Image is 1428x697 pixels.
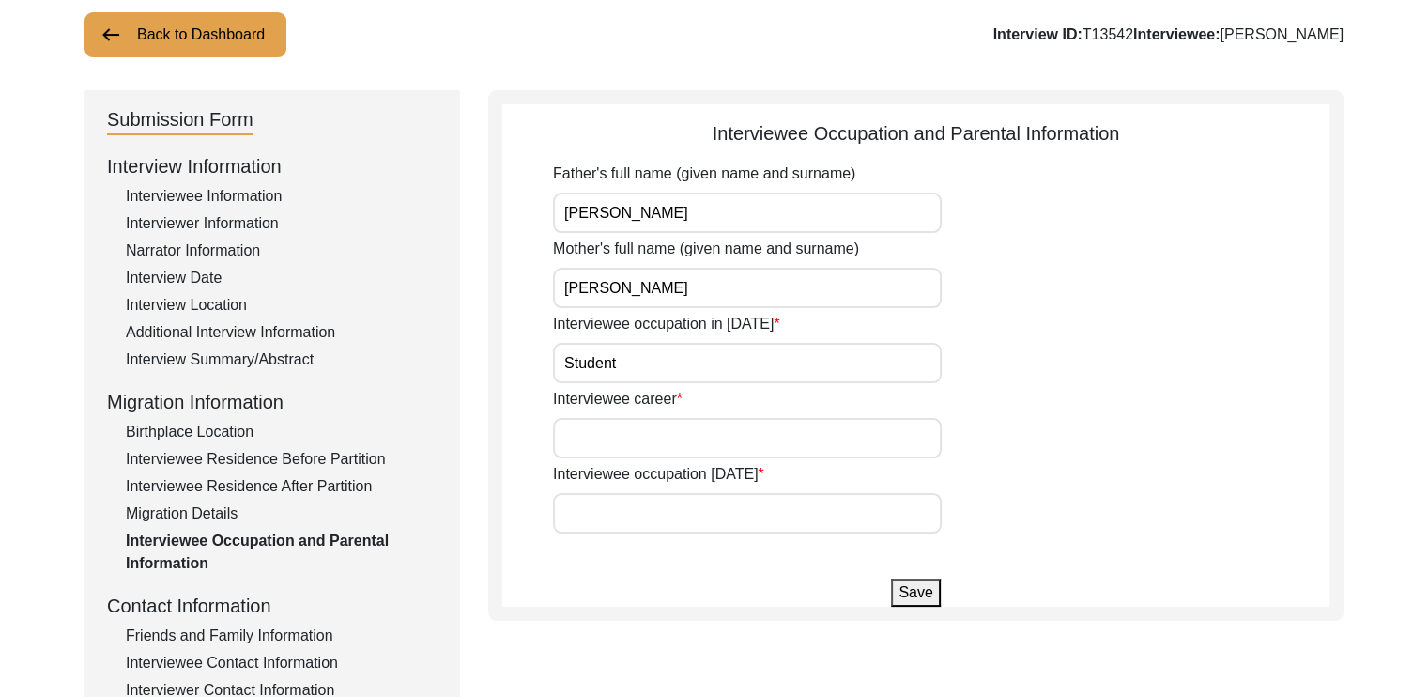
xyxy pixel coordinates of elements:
[107,592,438,620] div: Contact Information
[84,12,286,57] button: Back to Dashboard
[107,105,253,135] div: Submission Form
[126,448,438,471] div: Interviewee Residence Before Partition
[126,212,438,235] div: Interviewer Information
[502,119,1329,147] div: Interviewee Occupation and Parental Information
[126,652,438,674] div: Interviewee Contact Information
[553,388,683,410] label: Interviewee career
[126,475,438,498] div: Interviewee Residence After Partition
[126,267,438,289] div: Interview Date
[126,240,438,262] div: Narrator Information
[126,530,438,575] div: Interviewee Occupation and Parental Information
[553,463,764,486] label: Interviewee occupation [DATE]
[993,26,1083,42] b: Interview ID:
[126,321,438,344] div: Additional Interview Information
[891,579,940,607] button: Save
[126,185,438,208] div: Interviewee Information
[553,163,855,185] label: Father's full name (given name and surname)
[993,23,1344,46] div: T13542 [PERSON_NAME]
[1133,26,1220,42] b: Interviewee:
[107,388,438,416] div: Migration Information
[553,313,780,335] label: Interviewee occupation in [DATE]
[126,421,438,443] div: Birthplace Location
[126,625,438,647] div: Friends and Family Information
[100,23,122,46] img: arrow-left.png
[126,503,438,525] div: Migration Details
[107,152,438,180] div: Interview Information
[553,238,859,260] label: Mother's full name (given name and surname)
[126,348,438,371] div: Interview Summary/Abstract
[126,294,438,317] div: Interview Location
